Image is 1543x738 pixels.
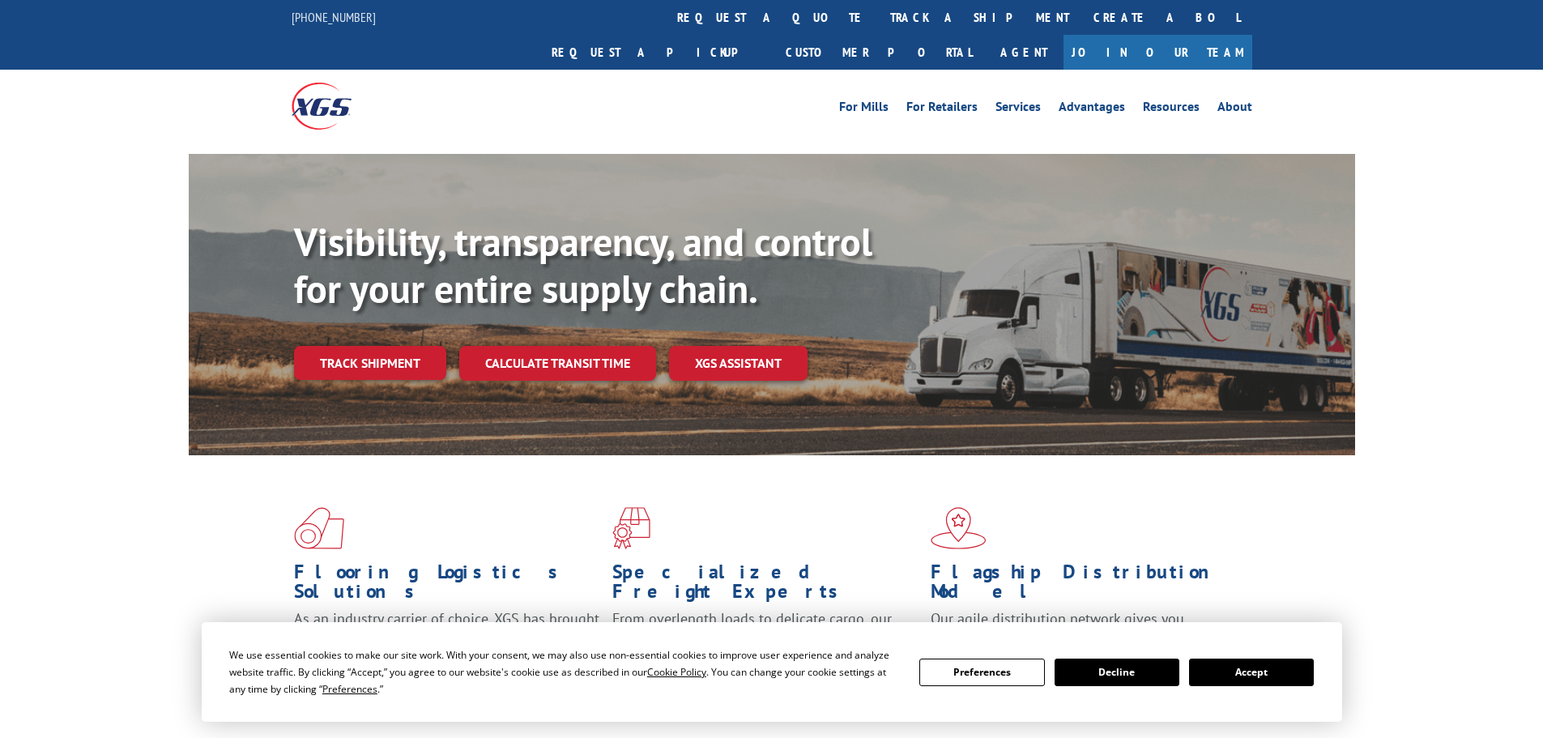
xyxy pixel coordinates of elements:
[612,609,919,681] p: From overlength loads to delicate cargo, our experienced staff knows the best way to move your fr...
[669,346,808,381] a: XGS ASSISTANT
[612,507,650,549] img: xgs-icon-focused-on-flooring-red
[292,9,376,25] a: [PHONE_NUMBER]
[294,507,344,549] img: xgs-icon-total-supply-chain-intelligence-red
[202,622,1342,722] div: Cookie Consent Prompt
[1143,100,1200,118] a: Resources
[984,35,1063,70] a: Agent
[1063,35,1252,70] a: Join Our Team
[294,609,599,667] span: As an industry carrier of choice, XGS has brought innovation and dedication to flooring logistics...
[774,35,984,70] a: Customer Portal
[931,562,1237,609] h1: Flagship Distribution Model
[1217,100,1252,118] a: About
[612,562,919,609] h1: Specialized Freight Experts
[995,100,1041,118] a: Services
[229,646,900,697] div: We use essential cookies to make our site work. With your consent, we may also use non-essential ...
[539,35,774,70] a: Request a pickup
[919,659,1044,686] button: Preferences
[1189,659,1314,686] button: Accept
[459,346,656,381] a: Calculate transit time
[294,216,872,314] b: Visibility, transparency, and control for your entire supply chain.
[906,100,978,118] a: For Retailers
[294,562,600,609] h1: Flooring Logistics Solutions
[1059,100,1125,118] a: Advantages
[294,346,446,380] a: Track shipment
[1055,659,1179,686] button: Decline
[322,682,377,696] span: Preferences
[839,100,889,118] a: For Mills
[931,507,987,549] img: xgs-icon-flagship-distribution-model-red
[647,665,706,679] span: Cookie Policy
[931,609,1229,647] span: Our agile distribution network gives you nationwide inventory management on demand.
